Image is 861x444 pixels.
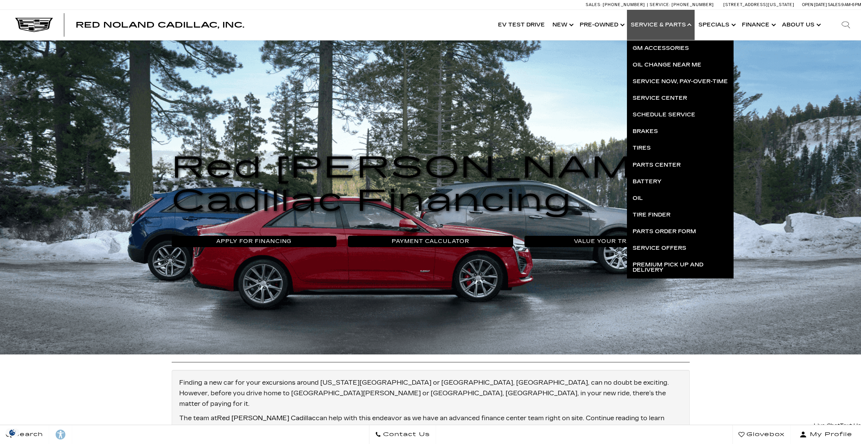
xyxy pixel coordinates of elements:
span: Service: [650,2,670,7]
a: Red [PERSON_NAME] Cadillac [217,415,316,422]
a: Payment Calculator [348,236,513,247]
span: Text Us [840,422,861,429]
a: GM Accessories [627,40,734,57]
a: Pre-Owned [576,10,627,40]
span: Glovebox [745,429,785,440]
a: Service: [PHONE_NUMBER] [647,3,716,7]
a: Service & Parts [627,10,695,40]
a: Text Us [840,421,861,431]
a: Oil Change near Me [627,57,734,73]
a: Live Chat [814,421,840,431]
span: Contact Us [381,429,430,440]
a: [STREET_ADDRESS][US_STATE] [723,2,794,7]
p: The team at can help with this endeavor as we have an advanced finance center team right on site.... [179,413,682,434]
a: Specials [695,10,738,40]
a: Premium Pick Up and Delivery [627,257,734,278]
a: Service Center [627,90,734,107]
a: Parts Center [627,157,734,173]
span: My Profile [807,429,852,440]
img: Cadillac Dark Logo with Cadillac White Text [15,18,53,32]
button: Open user profile menu [791,425,861,444]
span: Open [DATE] [802,2,827,7]
a: Apply For Financing [172,236,337,247]
a: Battery [627,173,734,190]
a: Tire Finder [627,207,734,223]
a: New [549,10,576,40]
a: Glovebox [732,425,791,444]
a: Service Offers [627,240,734,257]
section: Click to Open Cookie Consent Modal [4,429,21,436]
a: Schedule Service [627,107,734,123]
p: Finding a new car for your excursions around [US_STATE][GEOGRAPHIC_DATA] or [GEOGRAPHIC_DATA], [G... [179,377,682,409]
a: Finance [738,10,778,40]
a: Contact Us [369,425,436,444]
h1: Red [PERSON_NAME] Cadillac Financing [172,151,690,218]
a: About Us [778,10,823,40]
img: Opt-Out Icon [4,429,21,436]
a: Service Now, Pay-Over-Time [627,73,734,90]
span: [PHONE_NUMBER] [672,2,714,7]
a: Brakes [627,123,734,140]
span: [PHONE_NUMBER] [603,2,645,7]
span: 9 AM-6 PM [841,2,861,7]
a: EV Test Drive [494,10,549,40]
span: Red Noland Cadillac, Inc. [76,20,244,29]
a: Red Noland Cadillac, Inc. [76,21,244,29]
a: Parts Order Form [627,223,734,240]
a: Sales: [PHONE_NUMBER] [586,3,647,7]
span: Sales: [586,2,602,7]
a: Tires [627,140,734,156]
a: Oil [627,190,734,207]
a: Value Your Trade [524,236,690,247]
span: Live Chat [814,422,840,429]
span: Search [12,429,43,440]
span: Sales: [828,2,841,7]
